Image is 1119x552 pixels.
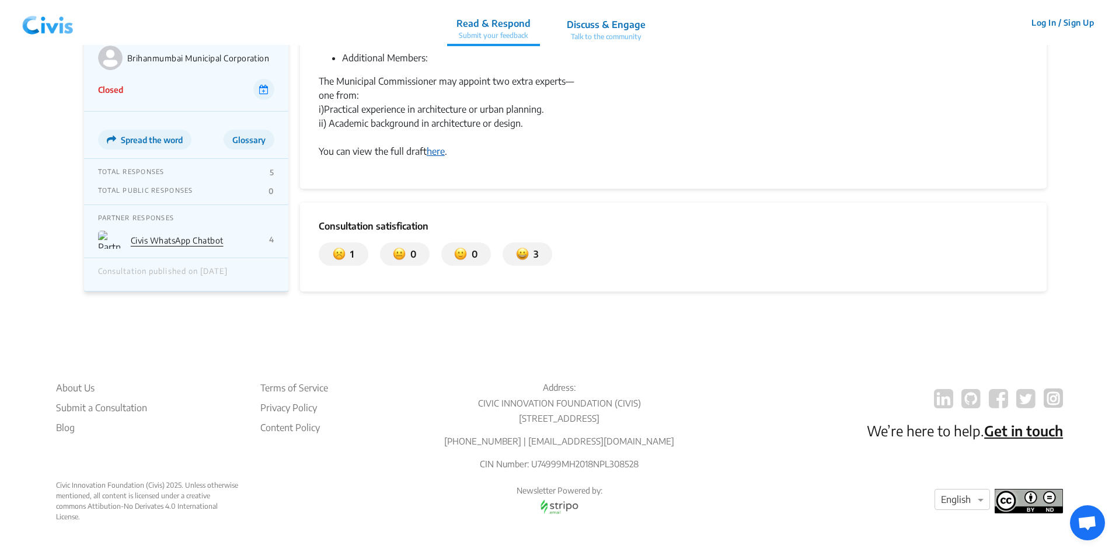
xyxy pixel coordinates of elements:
p: 0 [269,186,274,196]
p: TOTAL RESPONSES [98,168,165,177]
img: footer logo [995,489,1063,513]
p: Newsletter Powered by: [424,485,696,497]
img: stripo email logo [535,497,584,517]
img: navlogo.png [18,5,78,40]
p: PARTNER RESPONSES [98,214,274,221]
p: Address: [424,381,696,394]
a: Blog [56,421,147,435]
p: Read & Respond [456,16,531,30]
a: Get in touch [984,422,1063,439]
p: Discuss & Engage [567,18,646,32]
p: We’re here to help. [867,420,1063,441]
span: Spread the word [121,135,183,145]
p: Talk to the community [567,32,646,42]
p: Closed [98,84,123,96]
button: Glossary [224,130,274,150]
img: Partner Logo [98,231,121,249]
span: Glossary [232,135,266,145]
p: [PHONE_NUMBER] | [EMAIL_ADDRESS][DOMAIN_NAME] [424,435,696,448]
p: 0 [406,247,416,261]
li: About Us [56,381,147,395]
button: Spread the word [98,130,191,150]
p: Brihanmumbai Municipal Corporation [127,53,274,63]
li: Privacy Policy [260,401,328,415]
p: CIVIC INNOVATION FOUNDATION (CIVIS) [424,397,696,410]
li: Submit a Consultation [56,401,147,415]
p: Consultation satisfication [319,219,1028,233]
p: 3 [529,247,538,261]
img: Brihanmumbai Municipal Corporation logo [98,46,123,70]
p: 5 [270,168,274,177]
li: Additional Members: [342,51,1028,65]
li: Content Policy [260,421,328,435]
img: dissatisfied.svg [333,247,346,261]
button: Log In / Sign Up [1024,13,1101,32]
p: CIN Number: U74999MH2018NPL308528 [424,457,696,471]
img: satisfied.svg [516,247,529,261]
p: 0 [467,247,477,261]
p: 1 [346,247,354,261]
div: The Municipal Commissioner may appoint two extra experts— one from: i)Practical experience in arc... [319,74,1028,172]
div: Consultation published on [DATE] [98,267,228,282]
li: Terms of Service [260,381,328,395]
a: Open chat [1070,505,1105,540]
a: here [427,145,445,157]
p: 4 [269,235,274,245]
p: TOTAL PUBLIC RESPONSES [98,186,193,196]
div: Civic Innovation Foundation (Civis) 2025. Unless otherwise mentioned, all content is licensed und... [56,480,240,522]
p: [STREET_ADDRESS] [424,412,696,425]
img: somewhat_satisfied.svg [454,247,467,261]
p: Submit your feedback [456,30,531,41]
a: Civis WhatsApp Chatbot [131,235,224,245]
img: somewhat_dissatisfied.svg [393,247,406,261]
